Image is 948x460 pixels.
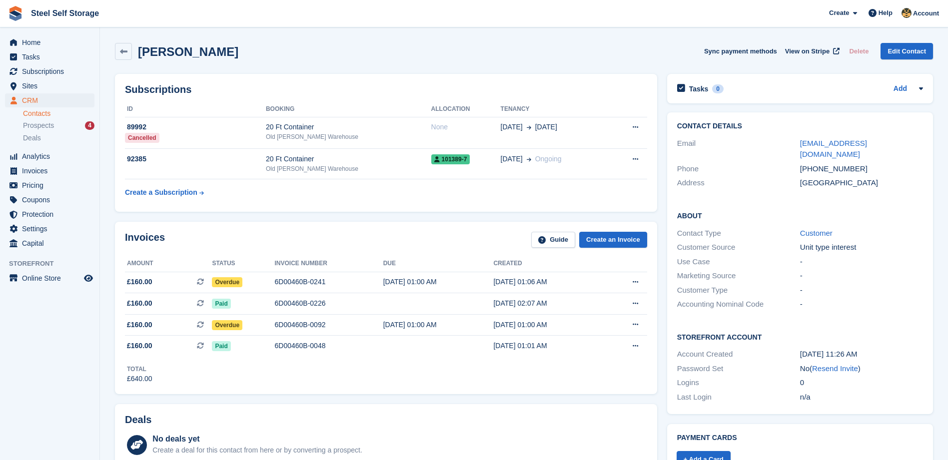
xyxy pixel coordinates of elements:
[800,299,923,310] div: -
[781,43,842,59] a: View on Stripe
[535,122,557,132] span: [DATE]
[689,84,709,93] h2: Tasks
[5,222,94,236] a: menu
[138,45,238,58] h2: [PERSON_NAME]
[800,392,923,403] div: n/a
[493,277,604,287] div: [DATE] 01:06 AM
[5,79,94,93] a: menu
[677,270,800,282] div: Marketing Source
[125,256,212,272] th: Amount
[712,84,724,93] div: 0
[881,43,933,59] a: Edit Contact
[127,298,152,309] span: £160.00
[579,232,647,248] a: Create an Invoice
[677,392,800,403] div: Last Login
[879,8,893,18] span: Help
[493,341,604,351] div: [DATE] 01:01 AM
[152,433,362,445] div: No deals yet
[22,164,82,178] span: Invoices
[266,122,431,132] div: 20 Ft Container
[23,109,94,118] a: Contacts
[275,256,383,272] th: Invoice number
[212,299,230,309] span: Paid
[5,93,94,107] a: menu
[23,133,94,143] a: Deals
[85,121,94,130] div: 4
[800,285,923,296] div: -
[800,229,833,237] a: Customer
[677,349,800,360] div: Account Created
[431,101,501,117] th: Allocation
[212,256,274,272] th: Status
[785,46,830,56] span: View on Stripe
[383,320,494,330] div: [DATE] 01:00 AM
[677,434,923,442] h2: Payment cards
[127,365,152,374] div: Total
[125,232,165,248] h2: Invoices
[125,414,151,426] h2: Deals
[677,377,800,389] div: Logins
[127,320,152,330] span: £160.00
[677,228,800,239] div: Contact Type
[275,320,383,330] div: 6D00460B-0092
[531,232,575,248] a: Guide
[125,154,266,164] div: 92385
[23,133,41,143] span: Deals
[275,277,383,287] div: 6D00460B-0241
[275,341,383,351] div: 6D00460B-0048
[8,6,23,21] img: stora-icon-8386f47178a22dfd0bd8f6a31ec36ba5ce8667c1dd55bd0f319d3a0aa187defe.svg
[812,364,858,373] a: Resend Invite
[677,210,923,220] h2: About
[677,332,923,342] h2: Storefront Account
[535,155,562,163] span: Ongoing
[5,64,94,78] a: menu
[22,236,82,250] span: Capital
[22,93,82,107] span: CRM
[800,270,923,282] div: -
[275,298,383,309] div: 6D00460B-0226
[125,84,647,95] h2: Subscriptions
[5,50,94,64] a: menu
[266,101,431,117] th: Booking
[266,132,431,141] div: Old [PERSON_NAME] Warehouse
[5,207,94,221] a: menu
[800,177,923,189] div: [GEOGRAPHIC_DATA]
[22,178,82,192] span: Pricing
[212,320,242,330] span: Overdue
[493,298,604,309] div: [DATE] 02:07 AM
[5,271,94,285] a: menu
[82,272,94,284] a: Preview store
[22,222,82,236] span: Settings
[431,154,470,164] span: 101389-7
[125,133,159,143] div: Cancelled
[22,193,82,207] span: Coupons
[22,271,82,285] span: Online Store
[127,341,152,351] span: £160.00
[800,363,923,375] div: No
[27,5,103,21] a: Steel Self Storage
[9,259,99,269] span: Storefront
[5,178,94,192] a: menu
[127,374,152,384] div: £640.00
[5,149,94,163] a: menu
[22,207,82,221] span: Protection
[125,101,266,117] th: ID
[677,256,800,268] div: Use Case
[5,236,94,250] a: menu
[677,138,800,160] div: Email
[677,242,800,253] div: Customer Source
[704,43,777,59] button: Sync payment methods
[829,8,849,18] span: Create
[22,35,82,49] span: Home
[383,277,494,287] div: [DATE] 01:00 AM
[22,79,82,93] span: Sites
[266,154,431,164] div: 20 Ft Container
[125,187,197,198] div: Create a Subscription
[431,122,501,132] div: None
[677,285,800,296] div: Customer Type
[212,277,242,287] span: Overdue
[23,121,54,130] span: Prospects
[800,256,923,268] div: -
[127,277,152,287] span: £160.00
[677,163,800,175] div: Phone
